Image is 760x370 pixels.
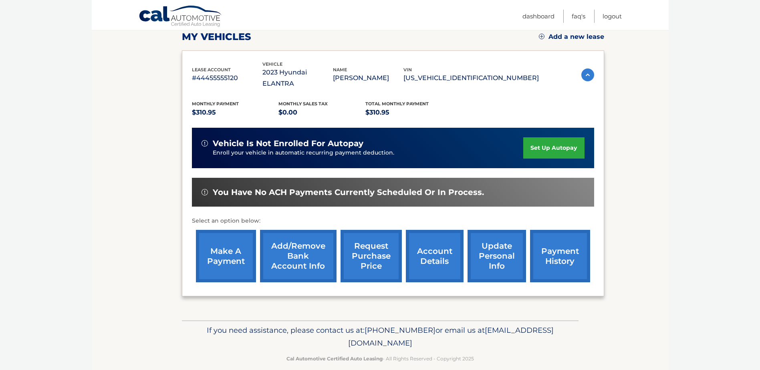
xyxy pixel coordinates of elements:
[213,139,363,149] span: vehicle is not enrolled for autopay
[286,356,383,362] strong: Cal Automotive Certified Auto Leasing
[182,31,251,43] h2: my vehicles
[539,34,544,39] img: add.svg
[365,326,435,335] span: [PHONE_NUMBER]
[278,107,365,118] p: $0.00
[522,10,554,23] a: Dashboard
[278,101,328,107] span: Monthly sales Tax
[603,10,622,23] a: Logout
[192,67,231,72] span: lease account
[139,5,223,28] a: Cal Automotive
[196,230,256,282] a: make a payment
[406,230,464,282] a: account details
[468,230,526,282] a: update personal info
[213,149,524,157] p: Enroll your vehicle in automatic recurring payment deduction.
[572,10,585,23] a: FAQ's
[187,324,573,350] p: If you need assistance, please contact us at: or email us at
[333,67,347,72] span: name
[341,230,402,282] a: request purchase price
[348,326,554,348] span: [EMAIL_ADDRESS][DOMAIN_NAME]
[213,187,484,197] span: You have no ACH payments currently scheduled or in process.
[202,189,208,195] img: alert-white.svg
[403,67,412,72] span: vin
[581,68,594,81] img: accordion-active.svg
[262,67,333,89] p: 2023 Hyundai ELANTRA
[192,107,279,118] p: $310.95
[365,107,452,118] p: $310.95
[523,137,584,159] a: set up autopay
[192,72,262,84] p: #44455555120
[192,101,239,107] span: Monthly Payment
[365,101,429,107] span: Total Monthly Payment
[192,216,594,226] p: Select an option below:
[187,354,573,363] p: - All Rights Reserved - Copyright 2025
[202,140,208,147] img: alert-white.svg
[260,230,337,282] a: Add/Remove bank account info
[539,33,604,41] a: Add a new lease
[530,230,590,282] a: payment history
[333,72,403,84] p: [PERSON_NAME]
[262,61,282,67] span: vehicle
[403,72,539,84] p: [US_VEHICLE_IDENTIFICATION_NUMBER]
